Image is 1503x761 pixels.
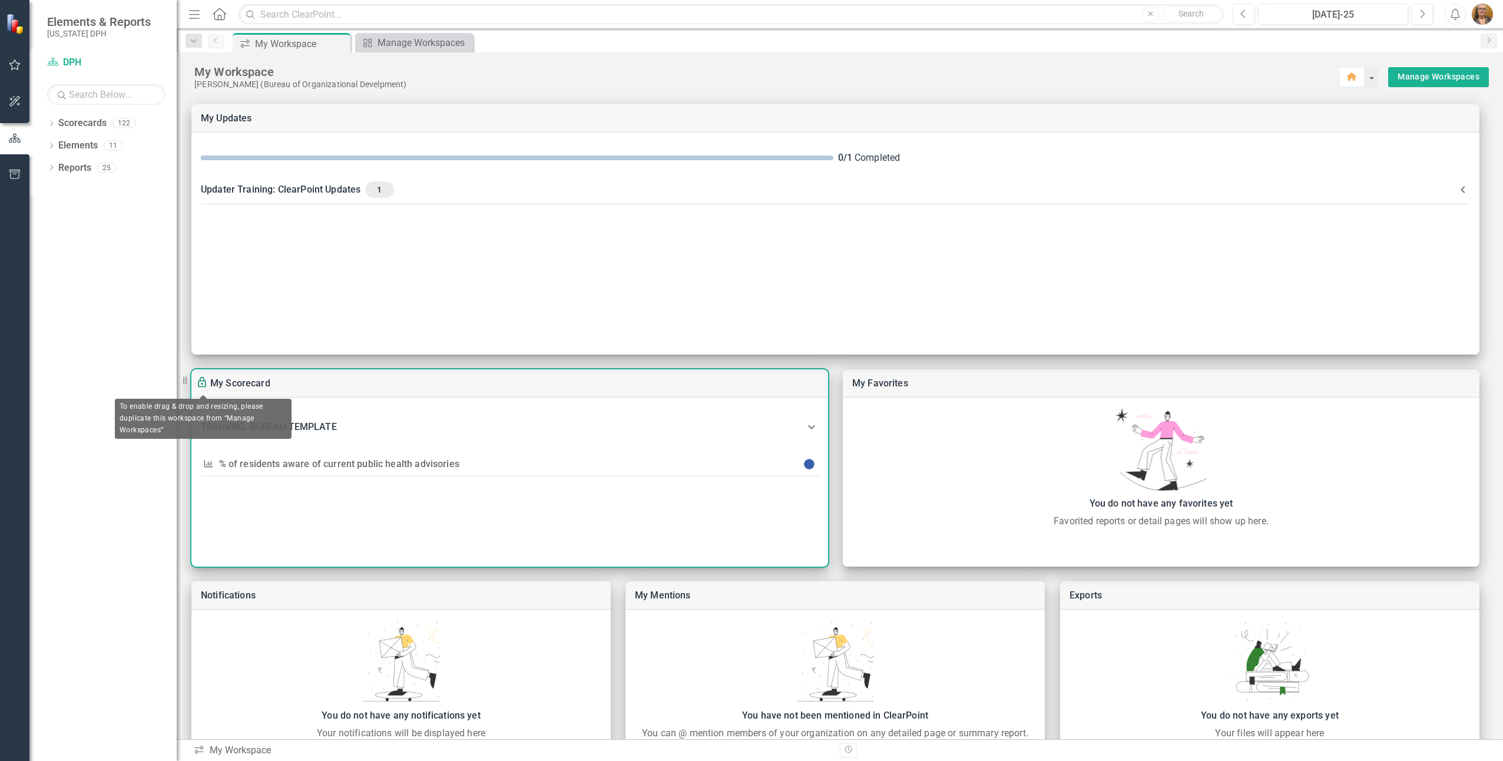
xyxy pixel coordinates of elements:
span: Elements & Reports [47,15,151,29]
div: Completed [838,151,1471,165]
small: [US_STATE] DPH [47,29,151,38]
a: Reports [58,161,91,175]
a: Exports [1070,590,1102,601]
div: My Workspace [193,744,831,757]
div: 11 [104,141,123,151]
a: Elements [58,139,98,153]
a: My Mentions [635,590,691,601]
a: Scorecards [58,117,107,130]
div: TRAINING: BUREAU TEMPLATE [201,419,805,435]
div: You have not been mentioned in ClearPoint [631,707,1039,724]
button: Search [1162,6,1221,22]
div: TRAINING: BUREAU TEMPLATE [191,407,828,447]
a: My Favorites [852,378,908,389]
div: Updater Training: ClearPoint Updates [201,181,1456,198]
div: My Workspace [194,64,1339,80]
a: % of residents aware of current public health advisories [219,458,459,469]
div: 25 [97,163,116,173]
input: Search Below... [47,84,165,105]
div: Favorited reports or detail pages will show up here. [849,514,1474,528]
a: Notifications [201,590,256,601]
div: You do not have any exports yet [1066,707,1474,724]
div: Your notifications will be displayed here [197,726,605,740]
a: My Updates [201,113,252,124]
button: [DATE]-25 [1258,4,1408,25]
div: Updater Training: ClearPoint Updates1 [191,174,1479,205]
div: To enable drag & drop and resizing, please duplicate this workspace from “Manage Workspaces” [196,376,210,391]
a: Manage Workspaces [358,35,470,50]
div: You do not have any notifications yet [197,707,605,724]
span: Search [1178,9,1204,18]
div: You can @ mention members of your organization on any detailed page or summary report. [631,726,1039,740]
a: My Scorecard [210,378,270,389]
div: 122 [112,118,135,128]
a: DPH [47,56,165,70]
button: Manage Workspaces [1388,67,1489,87]
div: To enable drag & drop and resizing, please duplicate this workspace from “Manage Workspaces” [115,399,292,439]
div: You do not have any favorites yet [849,495,1474,512]
div: My Workspace [255,37,347,51]
div: Manage Workspaces [378,35,470,50]
div: 0 / 1 [838,151,852,165]
img: ClearPoint Strategy [6,14,27,34]
div: split button [1388,67,1489,87]
input: Search ClearPoint... [239,4,1224,25]
div: [PERSON_NAME] (Bureau of Organizational Develpment) [194,80,1339,90]
div: [DATE]-25 [1262,8,1404,22]
span: 1 [370,184,389,195]
a: Manage Workspaces [1398,70,1479,84]
div: Your files will appear here [1066,726,1474,740]
img: Mary Ramirez [1472,4,1493,25]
